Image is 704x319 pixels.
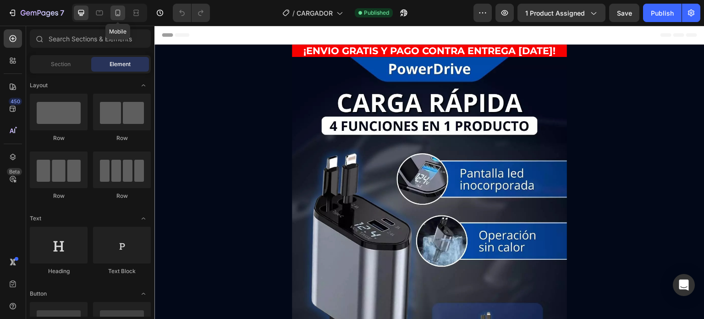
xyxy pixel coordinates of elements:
[51,60,71,68] span: Section
[93,134,151,142] div: Row
[30,267,88,275] div: Heading
[651,8,674,18] div: Publish
[110,60,131,68] span: Element
[30,29,151,48] input: Search Sections & Elements
[30,81,48,90] span: Layout
[136,78,151,93] span: Toggle open
[60,7,64,18] p: 7
[154,26,704,319] iframe: Design area
[173,4,210,22] div: Undo/Redo
[673,274,695,296] div: Open Intercom Messenger
[136,286,151,301] span: Toggle open
[93,192,151,200] div: Row
[136,211,151,226] span: Toggle open
[364,9,389,17] span: Published
[4,4,68,22] button: 7
[609,4,639,22] button: Save
[643,4,682,22] button: Publish
[30,290,47,298] span: Button
[30,134,88,142] div: Row
[30,192,88,200] div: Row
[617,9,632,17] span: Save
[93,267,151,275] div: Text Block
[297,8,333,18] span: CARGADOR
[292,8,295,18] span: /
[517,4,605,22] button: 1 product assigned
[7,168,22,175] div: Beta
[9,98,22,105] div: 450
[525,8,585,18] span: 1 product assigned
[30,214,41,223] span: Text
